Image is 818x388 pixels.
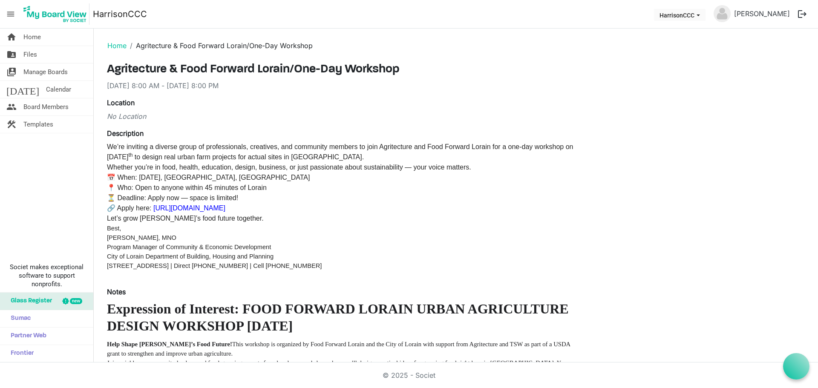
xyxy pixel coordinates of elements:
span: ⏳ [107,194,115,201]
li: Agritecture & Food Forward Lorain/One-Day Workshop [127,40,313,51]
button: HarrisonCCC dropdownbutton [654,9,706,21]
div: [DATE] 8:00 AM - [DATE] 8:00 PM [107,80,580,91]
img: no-profile-picture.svg [714,5,731,22]
span: Apply here: [115,204,225,212]
span: This workshop is organized by Food Forward Lorain and the City of Lorain with support from Agrite... [107,341,572,357]
span: Templates [23,116,53,133]
p: Program Manager of Community & Economic Development [107,242,580,252]
span: Files [23,46,37,63]
div: new [70,298,82,304]
h3: Agritecture & Food Forward Lorain/One-Day Workshop [107,63,580,77]
span: home [6,29,17,46]
a: HarrisonCCC [93,6,147,23]
span: Let’s grow [PERSON_NAME]’s food future together. [107,215,264,222]
span: Societ makes exceptional software to support nonprofits. [4,263,89,288]
span: Glass Register [6,293,52,310]
span: Expression of Interest: FOOD FORWARD LORAIN URBAN AGRICULTURE DESIGN WORKSHOP [DATE] [107,301,569,333]
div: No Location [107,111,580,121]
span: Manage Boards [23,63,68,80]
span: Calendar [46,81,71,98]
span: Frontier [6,345,34,362]
img: My Board View Logo [21,3,89,25]
span: When: [DATE], [GEOGRAPHIC_DATA], [GEOGRAPHIC_DATA] [115,174,310,181]
p: [STREET_ADDRESS] | Direct [PHONE_NUMBER] | Cell [PHONE_NUMBER] [107,261,580,270]
span: 📅 [107,174,115,181]
span: folder_shared [6,46,17,63]
p: City of Lorain Department of Building, Housing and Planning [107,252,580,261]
span: Home [23,29,41,46]
span: Sumac [6,310,31,327]
strong: Help Shape [PERSON_NAME]’s Food Future! [107,341,232,348]
a: [PERSON_NAME] [731,5,793,22]
label: Notes [107,287,126,297]
span: Whether you’re in food, health, education, design, business, or just passionate about sustainabil... [107,164,471,171]
span: switch_account [6,63,17,80]
label: Description [107,128,144,138]
span: Board Members [23,98,69,115]
button: logout [793,5,811,23]
span: We’re inviting a diverse group of professionals, creatives, and community members to join Agritec... [107,143,573,161]
label: Location [107,98,135,108]
span: people [6,98,17,115]
p: [PERSON_NAME], MNO [107,233,580,242]
a: Home [107,41,127,50]
span: Deadline: Apply now — space is limited! [115,194,238,201]
sup: th [128,152,132,158]
span: 📍 [107,184,115,191]
span: construction [6,116,17,133]
p: Best, [107,224,580,233]
span: 🔗 [107,204,115,212]
p: Join neighbors, community leaders, and food-growing experts for a hands-on workshop where we’ll d... [107,358,580,377]
a: © 2025 - Societ [383,371,435,379]
span: [DATE] [6,81,39,98]
span: menu [3,6,19,22]
a: [URL][DOMAIN_NAME] [153,204,225,212]
span: Partner Web [6,328,46,345]
a: My Board View Logo [21,3,93,25]
span: Who: Open to anyone within 45 minutes of Lorain [115,184,267,191]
